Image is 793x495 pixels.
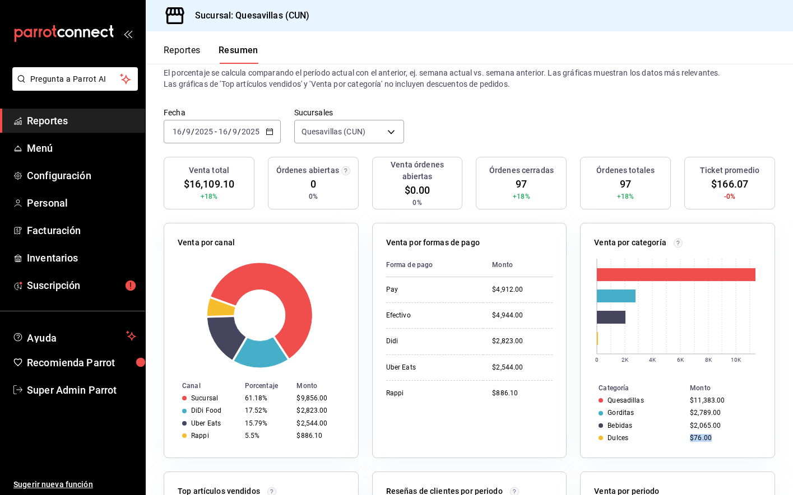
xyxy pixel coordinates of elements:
[13,479,136,491] span: Sugerir nueva función
[690,409,757,417] div: $2,789.00
[596,165,655,176] h3: Órdenes totales
[489,165,554,176] h3: Órdenes cerradas
[164,45,258,64] div: navigation tabs
[607,396,643,404] div: Quesadillas
[302,126,365,137] span: Quesavillas (CUN)
[27,355,136,370] span: Recomienda Parrot
[27,278,136,293] span: Suscripción
[27,329,122,343] span: Ayuda
[492,363,553,372] div: $2,544.00
[690,422,757,429] div: $2,065.00
[685,382,775,394] th: Monto
[172,127,182,136] input: --
[8,81,138,93] a: Pregunta a Parrot AI
[581,382,685,394] th: Categoría
[12,67,138,91] button: Pregunta a Parrot AI
[386,253,484,277] th: Forma de pago
[296,394,340,402] div: $9,856.00
[649,357,656,363] text: 4K
[27,168,136,183] span: Configuración
[182,127,186,136] span: /
[677,357,684,363] text: 6K
[215,127,217,136] span: -
[191,432,209,440] div: Rappi
[276,165,339,176] h3: Órdenes abiertas
[292,380,358,392] th: Monto
[711,176,748,192] span: $166.07
[724,192,735,202] span: -0%
[310,176,316,192] span: 0
[483,253,553,277] th: Monto
[164,67,775,90] p: El porcentaje se calcula comparando el período actual con el anterior, ej. semana actual vs. sema...
[27,141,136,156] span: Menú
[27,382,136,398] span: Super Admin Parrot
[595,357,599,363] text: 0
[516,176,527,192] span: 97
[189,165,229,176] h3: Venta total
[245,394,288,402] div: 61.18%
[296,419,340,427] div: $2,544.00
[622,357,629,363] text: 2K
[241,127,260,136] input: ----
[194,127,214,136] input: ----
[245,432,288,440] div: 5.5%
[690,434,757,442] div: $76.00
[405,183,430,198] span: $0.00
[294,109,405,116] label: Sucursales
[386,237,480,249] p: Venta por formas de pago
[218,127,228,136] input: --
[377,159,458,183] h3: Venta órdenes abiertas
[731,357,741,363] text: 10K
[386,337,475,346] div: Didi
[164,109,281,116] label: Fecha
[186,127,191,136] input: --
[191,419,221,427] div: Uber Eats
[191,127,194,136] span: /
[492,285,553,295] div: $4,912.00
[513,192,530,202] span: +18%
[245,419,288,427] div: 15.79%
[607,434,628,442] div: Dulces
[27,195,136,211] span: Personal
[186,9,310,22] h3: Sucursal: Quesavillas (CUN)
[27,113,136,128] span: Reportes
[27,250,136,265] span: Inventarios
[123,29,132,38] button: open_drawer_menu
[492,311,553,320] div: $4,944.00
[238,127,241,136] span: /
[296,407,340,414] div: $2,823.00
[386,285,475,295] div: Pay
[386,389,475,398] div: Rappi
[386,363,475,372] div: Uber Eats
[164,45,201,64] button: Reportes
[492,337,553,346] div: $2,823.00
[412,198,421,208] span: 0%
[30,73,120,85] span: Pregunta a Parrot AI
[201,192,218,202] span: +18%
[219,45,258,64] button: Resumen
[594,237,666,249] p: Venta por categoría
[705,357,712,363] text: 8K
[607,409,634,417] div: Gorditas
[27,223,136,238] span: Facturación
[492,389,553,398] div: $886.10
[228,127,231,136] span: /
[617,192,634,202] span: +18%
[184,176,234,192] span: $16,109.10
[296,432,340,440] div: $886.10
[309,192,318,202] span: 0%
[607,422,632,429] div: Bebidas
[164,380,240,392] th: Canal
[178,237,235,249] p: Venta por canal
[191,394,218,402] div: Sucursal
[690,396,757,404] div: $11,383.00
[232,127,238,136] input: --
[240,380,293,392] th: Porcentaje
[620,176,631,192] span: 97
[245,407,288,414] div: 17.52%
[386,311,475,320] div: Efectivo
[700,165,759,176] h3: Ticket promedio
[191,407,221,414] div: DiDi Food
